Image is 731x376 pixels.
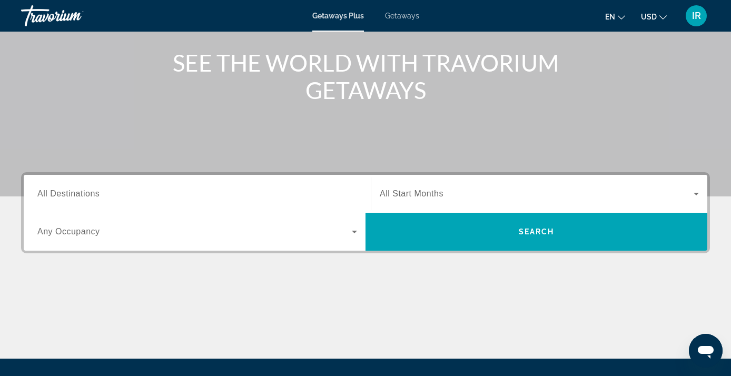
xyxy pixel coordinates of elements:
a: Getaways [385,12,419,20]
span: en [605,13,615,21]
button: User Menu [683,5,710,27]
iframe: Button to launch messaging window [689,334,723,368]
span: USD [641,13,657,21]
button: Change currency [641,9,667,24]
span: Search [519,227,555,236]
span: IR [692,11,701,21]
button: Search [365,213,707,251]
span: Any Occupancy [37,227,100,236]
span: All Destinations [37,189,100,198]
span: All Start Months [380,189,443,198]
div: Search widget [24,175,707,251]
button: Change language [605,9,625,24]
a: Travorium [21,2,126,29]
h1: SEE THE WORLD WITH TRAVORIUM GETAWAYS [168,49,563,104]
a: Getaways Plus [312,12,364,20]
